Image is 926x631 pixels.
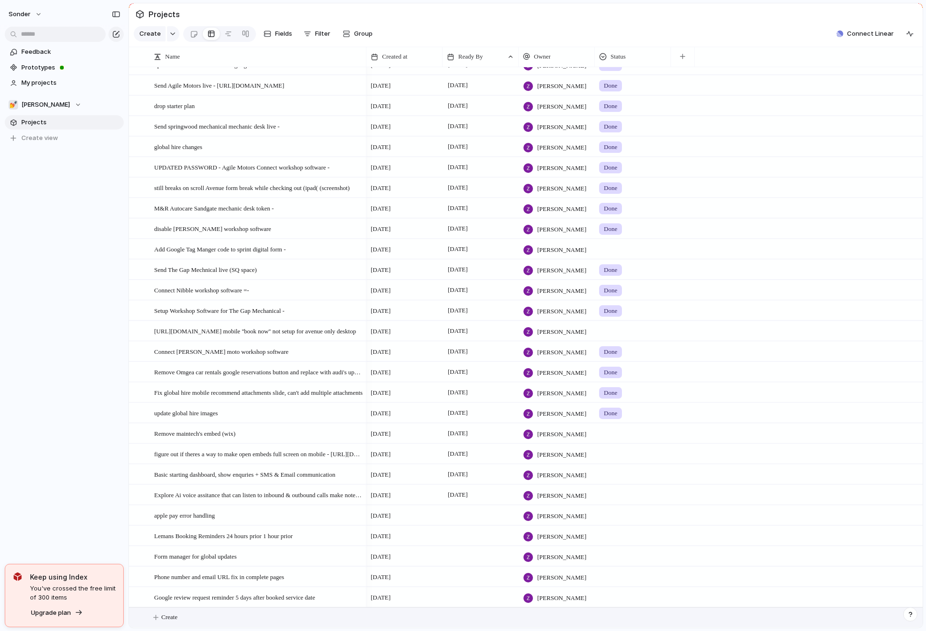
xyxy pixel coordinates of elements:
span: [DATE] [371,368,391,377]
span: Fix global hire mobile recommend attachments slide, can't add multiple attachments [154,387,363,398]
span: [DATE] [445,284,470,296]
span: apple pay error handling [154,510,215,521]
span: [DATE] [445,120,470,132]
span: Send The Gap Mechnical live (SQ space) [154,264,257,275]
span: Remove maintech's embed (wix) [154,428,236,439]
span: [DATE] [371,531,391,541]
span: Send Agile Motors live - [URL][DOMAIN_NAME] [154,80,284,90]
span: Owner [534,52,551,61]
span: update global hire images [154,407,218,418]
span: [PERSON_NAME] [537,204,586,214]
span: [PERSON_NAME] [537,450,586,460]
span: [DATE] [371,204,391,213]
span: [PERSON_NAME] [537,286,586,296]
span: [DATE] [371,491,391,500]
span: [PERSON_NAME] [537,348,586,357]
span: Add Google Tag Manger code to sprint digital form - [154,243,286,254]
span: [DATE] [371,306,391,316]
span: [DATE] [371,429,391,439]
span: [DATE] [445,428,470,439]
button: sonder [4,7,47,22]
span: [DATE] [371,286,391,295]
span: Projects [147,6,182,23]
span: Done [604,286,617,295]
span: Phone number and email URL fix in complete pages [154,571,284,582]
span: Name [165,52,180,61]
span: M&R Autocare Sandgate mechanic desk token - [154,202,274,213]
span: [DATE] [445,243,470,255]
span: [DATE] [371,265,391,275]
span: Done [604,388,617,398]
span: Filter [315,29,330,39]
span: [DATE] [445,469,470,480]
span: [URL][DOMAIN_NAME] mobile ''book now'' not setup for avenue only desktop [154,325,356,336]
span: [PERSON_NAME] [537,122,586,132]
span: [DATE] [371,245,391,254]
span: Form manager for global updates [154,551,236,561]
span: Prototypes [21,63,120,72]
span: Done [604,368,617,377]
span: [DATE] [371,572,391,582]
span: Create [139,29,161,39]
span: Setup Workshop Software for The Gap Mechanical - [154,305,285,316]
span: Done [604,183,617,193]
span: global hire changes [154,141,202,152]
span: Done [604,204,617,213]
span: [PERSON_NAME] [537,102,586,111]
span: drop starter plan [154,100,195,111]
span: [DATE] [371,122,391,131]
span: [PERSON_NAME] [537,143,586,152]
span: Projects [21,118,120,127]
span: disable [PERSON_NAME] workshop software [154,223,271,234]
span: Google review request reminder 5 days after booked service date [154,591,315,602]
span: Status [611,52,626,61]
span: [DATE] [371,81,391,90]
span: [DATE] [371,388,391,398]
span: [DATE] [445,264,470,275]
span: Connect [PERSON_NAME] moto workshop software [154,346,288,357]
span: My projects [21,78,120,88]
span: [PERSON_NAME] [537,430,586,439]
button: Filter [300,26,334,41]
span: [DATE] [445,346,470,357]
span: Feedback [21,47,120,57]
span: Explore Ai voice assitance that can listen to inbound & outbound calls make notes and add to aven... [154,489,363,500]
button: Create [134,26,166,41]
span: Create view [21,133,58,143]
span: [DATE] [371,511,391,521]
span: [DATE] [445,80,470,91]
span: [PERSON_NAME] [537,245,586,255]
span: Done [604,409,617,418]
span: [PERSON_NAME] [537,163,586,173]
span: Done [604,163,617,172]
span: [PERSON_NAME] [537,368,586,378]
span: UPDATED PASSWORD - Agile Motors Connect workshop software - [154,161,330,172]
span: Done [604,142,617,152]
span: [PERSON_NAME] [537,573,586,582]
span: [DATE] [371,409,391,418]
span: [DATE] [371,470,391,480]
span: [DATE] [445,202,470,214]
span: Basic starting dashboard, show enquries + SMS & Email communication [154,469,335,480]
span: Done [604,122,617,131]
span: Done [604,81,617,90]
span: [DATE] [371,450,391,459]
span: still breaks on scroll Avenue form break while checking out (ipad( (screenshot) [154,182,350,193]
span: Keep using Index [30,572,116,582]
span: Connect Linear [847,29,894,39]
span: [DATE] [371,552,391,561]
span: [DATE] [445,387,470,398]
span: [DATE] [371,593,391,602]
a: Prototypes [5,60,124,75]
div: 💅 [9,100,18,110]
span: [PERSON_NAME] [537,389,586,398]
button: Connect Linear [833,27,897,41]
span: Done [604,347,617,357]
span: Done [604,265,617,275]
span: [DATE] [445,182,470,193]
span: [DATE] [445,305,470,316]
span: [DATE] [445,325,470,337]
a: Feedback [5,45,124,59]
span: Upgrade plan [31,608,71,618]
a: Projects [5,115,124,130]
